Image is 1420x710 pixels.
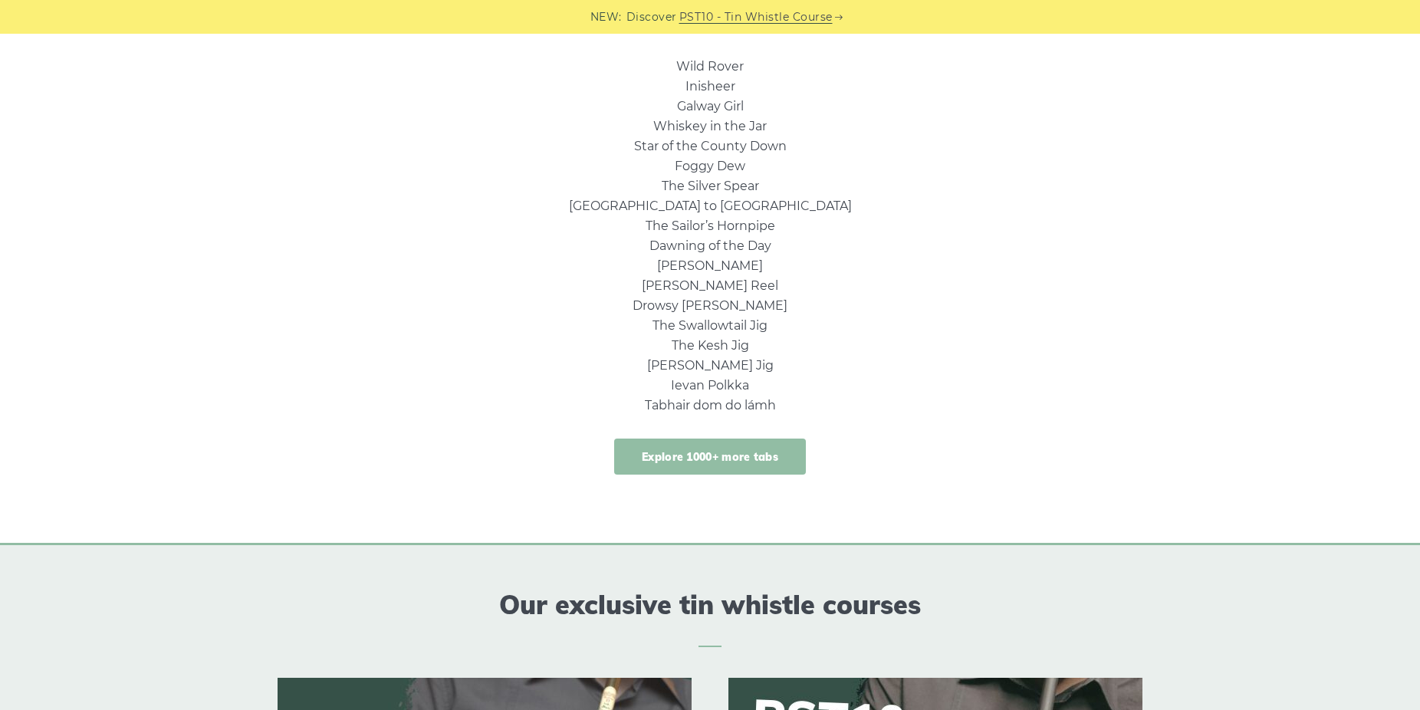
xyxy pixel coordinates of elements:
h2: Our exclusive tin whistle courses [278,590,1142,647]
a: Galway Girl [677,99,744,113]
a: [GEOGRAPHIC_DATA] to [GEOGRAPHIC_DATA] [569,199,852,213]
a: Tabhair dom do lámh [645,398,776,413]
a: [PERSON_NAME] [657,258,763,273]
a: The Swallowtail Jig [652,318,768,333]
a: Explore 1000+ more tabs [614,439,806,475]
a: Star of the County Down [634,139,787,153]
a: Inisheer [685,79,735,94]
a: The Silver Spear [662,179,759,193]
a: Foggy Dew [675,159,745,173]
a: [PERSON_NAME] Reel [642,278,778,293]
a: The Kesh Jig [672,338,749,353]
a: The Sailor’s Hornpipe [646,219,775,233]
a: Dawning of the Day [649,238,771,253]
a: Drowsy [PERSON_NAME] [633,298,787,313]
a: PST10 - Tin Whistle Course [679,8,833,26]
span: NEW: [590,8,622,26]
a: Ievan Polkka [671,378,749,393]
a: [PERSON_NAME] Jig [647,358,774,373]
span: Discover [626,8,677,26]
a: Wild Rover [676,59,744,74]
a: Whiskey in the Jar [653,119,767,133]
